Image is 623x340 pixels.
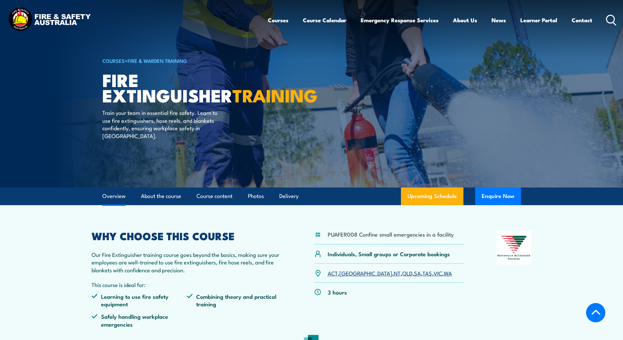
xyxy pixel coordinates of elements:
[361,11,439,29] a: Emergency Response Services
[475,188,521,205] button: Enquire Now
[414,269,421,277] a: SA
[339,269,392,277] a: [GEOGRAPHIC_DATA]
[102,188,126,205] a: Overview
[197,188,233,205] a: Course content
[520,11,557,29] a: Learner Portal
[401,188,463,205] a: Upcoming Schedule
[102,72,264,102] h1: Fire Extinguisher
[102,109,222,139] p: Train your team in essential fire safety. Learn to use fire extinguishers, hose reels, and blanke...
[394,269,401,277] a: NT
[434,269,442,277] a: VIC
[102,57,125,64] a: COURSES
[453,11,477,29] a: About Us
[233,81,318,108] strong: TRAINING
[328,250,450,258] p: Individuals, Small groups or Corporate bookings
[328,269,338,277] a: ACT
[303,11,346,29] a: Course Calendar
[328,230,454,238] li: PUAFER008 Confine small emergencies in a facility
[572,11,592,29] a: Contact
[248,188,264,205] a: Photos
[102,57,264,64] h6: >
[279,188,299,205] a: Delivery
[92,281,283,288] p: This course is ideal for:
[128,57,187,64] a: Fire & Warden Training
[268,11,288,29] a: Courses
[492,11,506,29] a: News
[187,293,282,308] li: Combining theory and practical training
[423,269,432,277] a: TAS
[92,293,187,308] li: Learning to use fire safety equipment
[402,269,412,277] a: QLD
[328,288,347,296] p: 3 hours
[141,188,181,205] a: About the course
[328,269,452,277] p: , , , , , , ,
[92,313,187,328] li: Safely handling workplace emergencies
[92,231,283,240] h2: WHY CHOOSE THIS COURSE
[444,269,452,277] a: WA
[92,251,283,274] p: Our Fire Extinguisher training course goes beyond the basics, making sure your employees are well...
[496,231,532,264] img: Nationally Recognised Training logo.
